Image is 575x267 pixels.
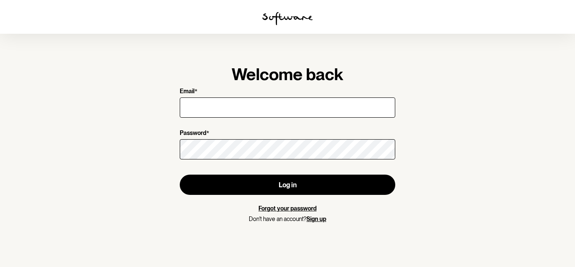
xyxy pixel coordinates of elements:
[306,216,326,222] a: Sign up
[258,205,317,212] a: Forgot your password
[180,64,395,84] h1: Welcome back
[180,129,206,138] p: Password
[180,175,395,195] button: Log in
[180,216,395,223] p: Don't have an account?
[262,12,313,25] img: software logo
[180,88,194,96] p: Email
